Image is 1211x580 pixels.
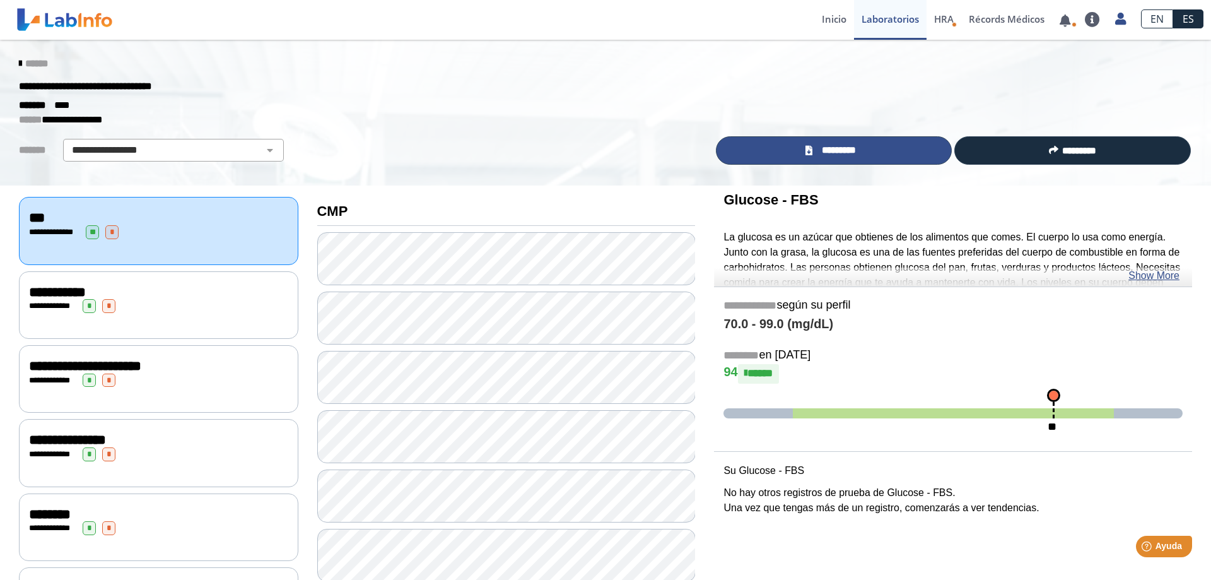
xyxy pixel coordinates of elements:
[1099,531,1197,566] iframe: Help widget launcher
[1173,9,1203,28] a: ES
[723,299,1183,313] h5: según su perfil
[1128,268,1179,283] a: Show More
[317,203,348,219] b: CMP
[723,230,1183,321] p: La glucosa es un azúcar que obtienes de los alimentos que comes. El cuerpo lo usa como energía. J...
[1141,9,1173,28] a: EN
[723,317,1183,332] h4: 70.0 - 99.0 (mg/dL)
[723,463,1183,478] p: Su Glucose - FBS
[723,348,1183,363] h5: en [DATE]
[934,13,954,25] span: HRA
[723,192,818,208] b: Glucose - FBS
[723,364,1183,383] h4: 94
[723,485,1183,516] p: No hay otros registros de prueba de Glucose - FBS. Una vez que tengas más de un registro, comenza...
